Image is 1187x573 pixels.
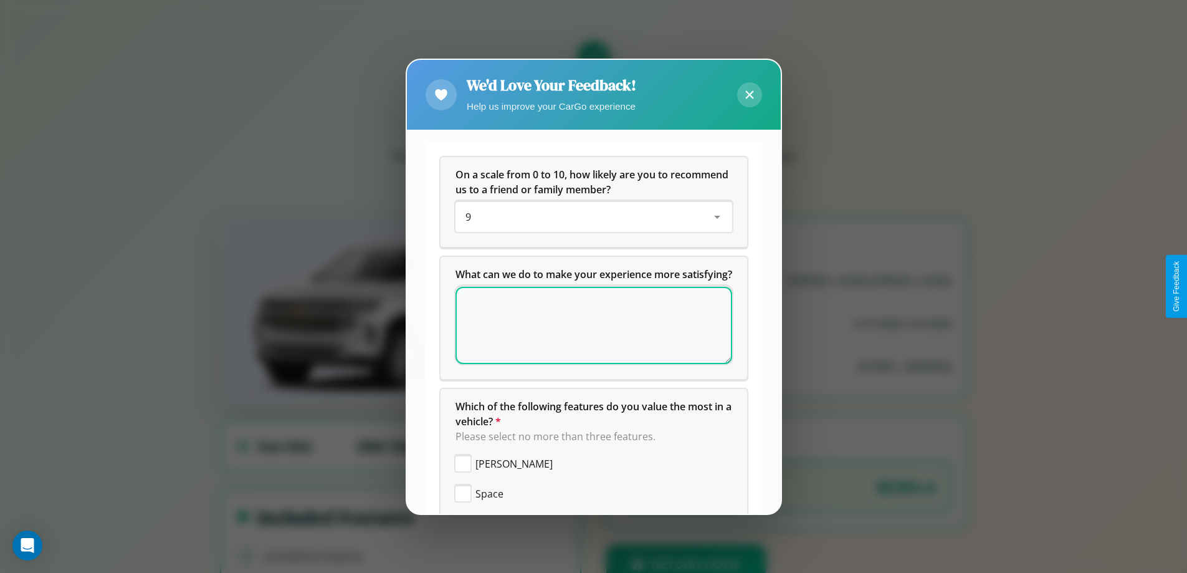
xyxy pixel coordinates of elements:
p: Help us improve your CarGo experience [467,98,636,115]
span: What can we do to make your experience more satisfying? [455,267,732,281]
div: On a scale from 0 to 10, how likely are you to recommend us to a friend or family member? [441,157,747,247]
h2: We'd Love Your Feedback! [467,75,636,95]
span: [PERSON_NAME] [475,456,553,471]
span: Please select no more than three features. [455,430,655,443]
div: Open Intercom Messenger [12,531,42,561]
span: On a scale from 0 to 10, how likely are you to recommend us to a friend or family member? [455,168,731,196]
span: Space [475,486,503,501]
span: 9 [465,210,471,224]
div: On a scale from 0 to 10, how likely are you to recommend us to a friend or family member? [455,202,732,232]
h5: On a scale from 0 to 10, how likely are you to recommend us to a friend or family member? [455,167,732,197]
span: Which of the following features do you value the most in a vehicle? [455,400,734,428]
div: Give Feedback [1172,261,1181,312]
